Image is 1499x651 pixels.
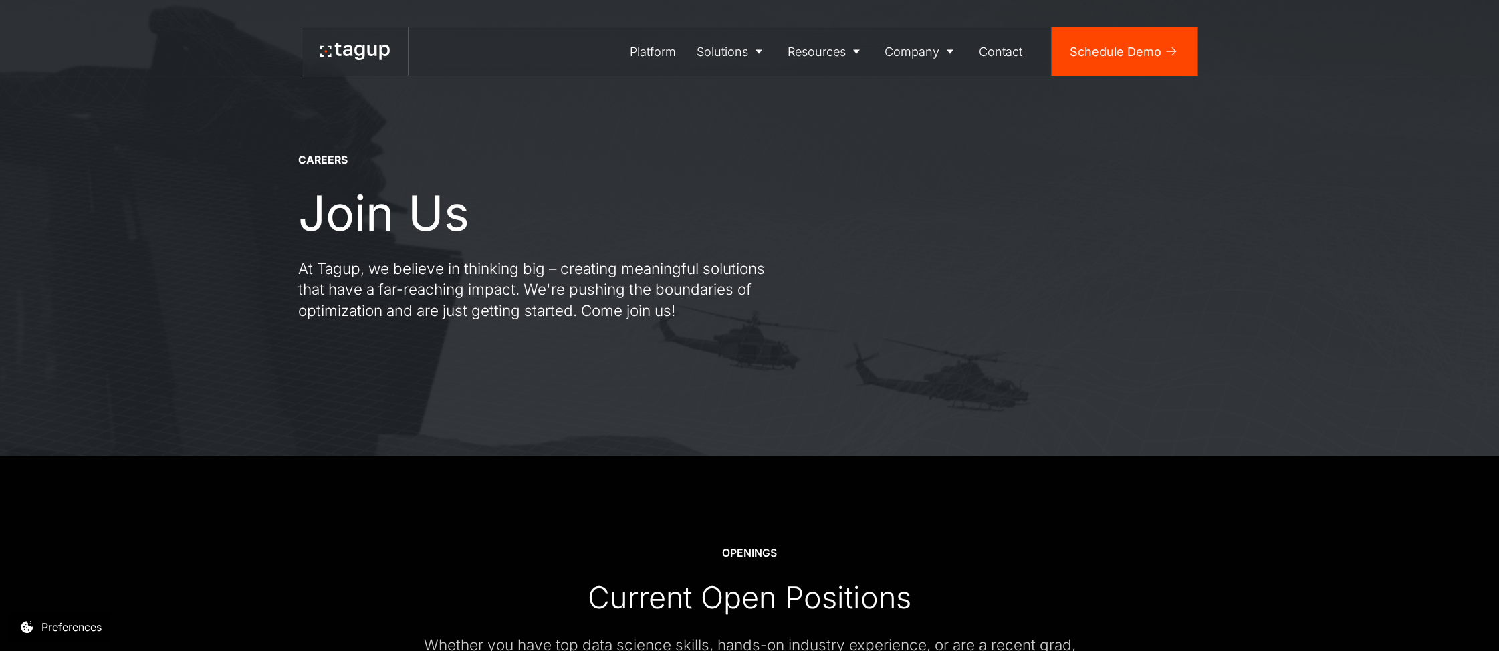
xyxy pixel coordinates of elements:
div: Company [885,43,939,61]
h1: Join Us [298,186,469,240]
a: Company [875,27,969,76]
div: Solutions [697,43,748,61]
div: Preferences [41,619,102,635]
a: Solutions [687,27,778,76]
div: Resources [788,43,846,61]
a: Schedule Demo [1052,27,1197,76]
a: Contact [968,27,1033,76]
a: Platform [619,27,687,76]
div: CAREERS [298,153,348,168]
a: Resources [777,27,875,76]
p: At Tagup, we believe in thinking big – creating meaningful solutions that have a far-reaching imp... [298,258,780,321]
div: OPENINGS [722,546,777,561]
div: Current Open Positions [588,579,911,616]
div: Schedule Demo [1070,43,1161,61]
div: Contact [979,43,1022,61]
div: Platform [630,43,676,61]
